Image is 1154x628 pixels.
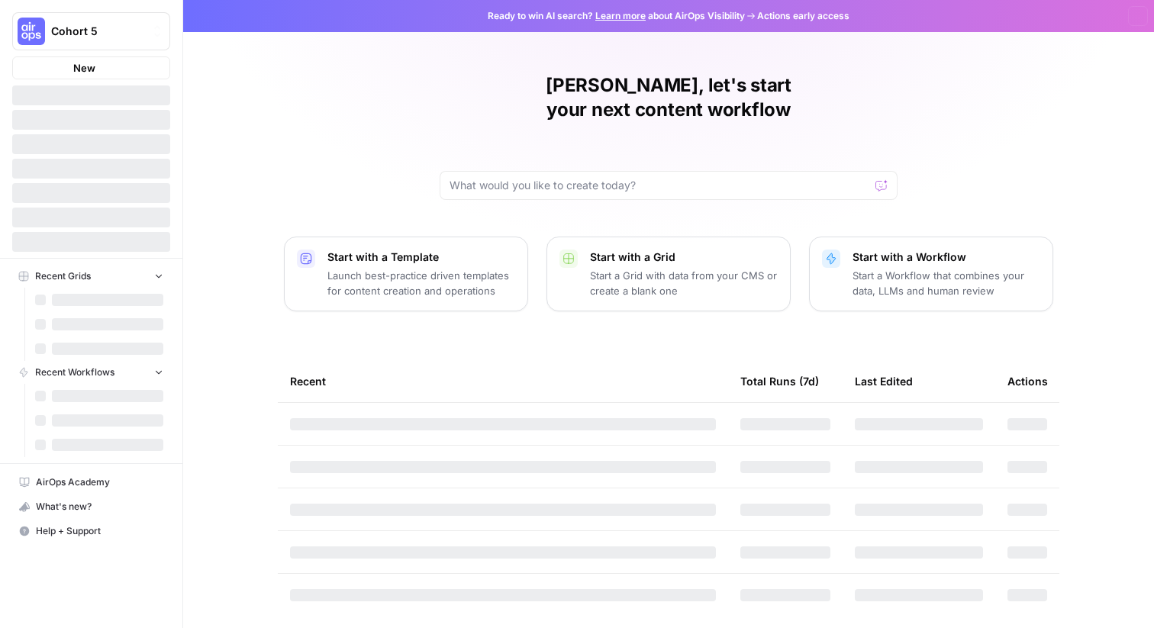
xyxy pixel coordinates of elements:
[35,269,91,283] span: Recent Grids
[450,178,869,193] input: What would you like to create today?
[36,524,163,538] span: Help + Support
[13,495,169,518] div: What's new?
[1007,360,1048,402] div: Actions
[12,265,170,288] button: Recent Grids
[590,268,778,298] p: Start a Grid with data from your CMS or create a blank one
[12,12,170,50] button: Workspace: Cohort 5
[35,366,114,379] span: Recent Workflows
[853,250,1040,265] p: Start with a Workflow
[51,24,143,39] span: Cohort 5
[855,360,913,402] div: Last Edited
[12,494,170,519] button: What's new?
[36,475,163,489] span: AirOps Academy
[12,470,170,494] a: AirOps Academy
[757,9,849,23] span: Actions early access
[284,237,528,311] button: Start with a TemplateLaunch best-practice driven templates for content creation and operations
[12,56,170,79] button: New
[740,360,819,402] div: Total Runs (7d)
[595,10,646,21] a: Learn more
[12,519,170,543] button: Help + Support
[327,250,515,265] p: Start with a Template
[853,268,1040,298] p: Start a Workflow that combines your data, LLMs and human review
[488,9,745,23] span: Ready to win AI search? about AirOps Visibility
[12,361,170,384] button: Recent Workflows
[809,237,1053,311] button: Start with a WorkflowStart a Workflow that combines your data, LLMs and human review
[546,237,791,311] button: Start with a GridStart a Grid with data from your CMS or create a blank one
[327,268,515,298] p: Launch best-practice driven templates for content creation and operations
[73,60,95,76] span: New
[290,360,716,402] div: Recent
[440,73,898,122] h1: [PERSON_NAME], let's start your next content workflow
[590,250,778,265] p: Start with a Grid
[18,18,45,45] img: Cohort 5 Logo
